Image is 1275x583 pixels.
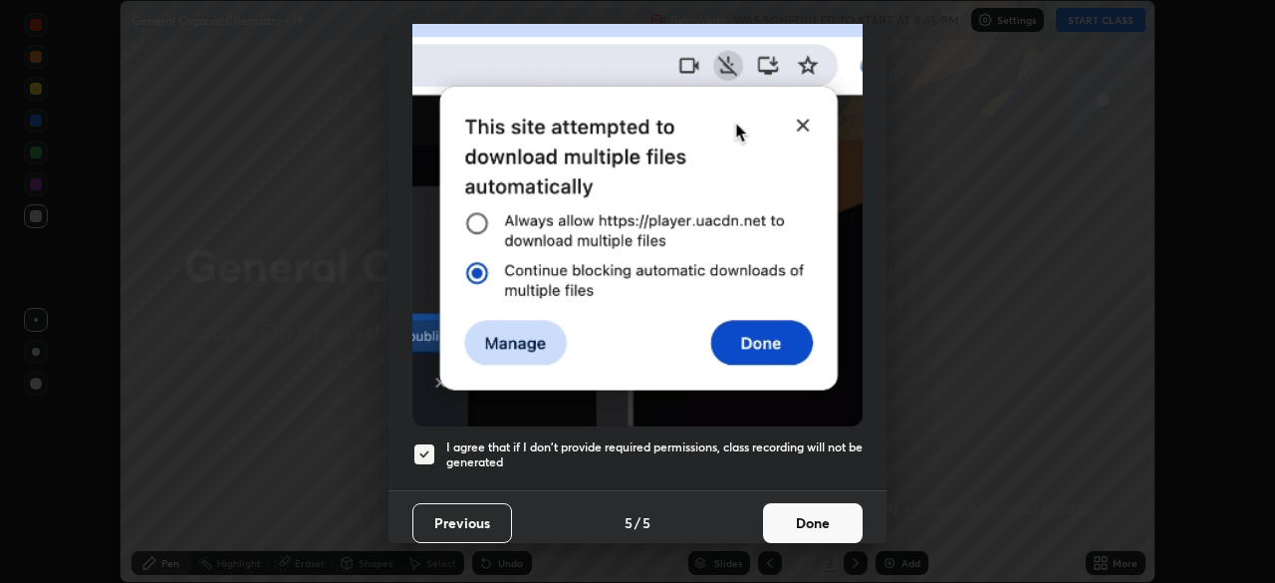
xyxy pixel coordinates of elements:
button: Done [763,503,863,543]
h5: I agree that if I don't provide required permissions, class recording will not be generated [446,439,863,470]
h4: 5 [625,512,633,533]
h4: / [635,512,640,533]
button: Previous [412,503,512,543]
h4: 5 [642,512,650,533]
